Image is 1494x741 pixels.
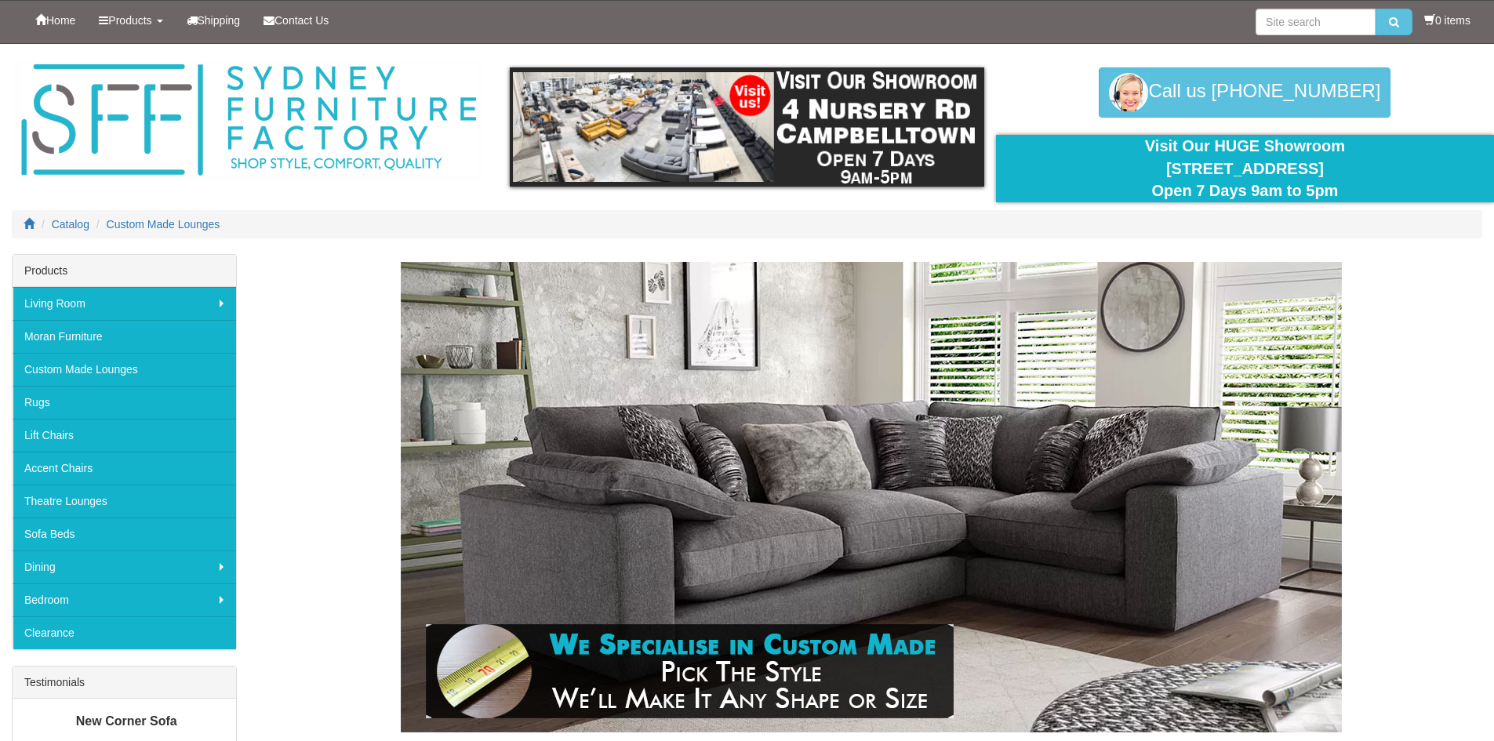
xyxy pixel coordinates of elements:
[13,452,236,485] a: Accent Chairs
[1008,135,1482,202] div: Visit Our HUGE Showroom [STREET_ADDRESS] Open 7 Days 9am to 5pm
[274,14,329,27] span: Contact Us
[1424,13,1470,28] li: 0 items
[510,67,984,187] img: showroom.gif
[13,386,236,419] a: Rugs
[87,1,174,40] a: Products
[52,218,89,231] a: Catalog
[107,218,220,231] a: Custom Made Lounges
[13,353,236,386] a: Custom Made Lounges
[252,1,340,40] a: Contact Us
[13,320,236,353] a: Moran Furniture
[13,419,236,452] a: Lift Chairs
[13,550,236,583] a: Dining
[13,616,236,649] a: Clearance
[76,714,177,728] b: New Corner Sofa
[24,1,87,40] a: Home
[108,14,151,27] span: Products
[13,667,236,699] div: Testimonials
[13,485,236,518] a: Theatre Lounges
[198,14,241,27] span: Shipping
[175,1,253,40] a: Shipping
[401,262,1342,732] img: Custom Made Lounges
[13,518,236,550] a: Sofa Beds
[46,14,75,27] span: Home
[1256,9,1376,35] input: Site search
[13,60,484,181] img: Sydney Furniture Factory
[13,287,236,320] a: Living Room
[13,255,236,287] div: Products
[13,583,236,616] a: Bedroom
